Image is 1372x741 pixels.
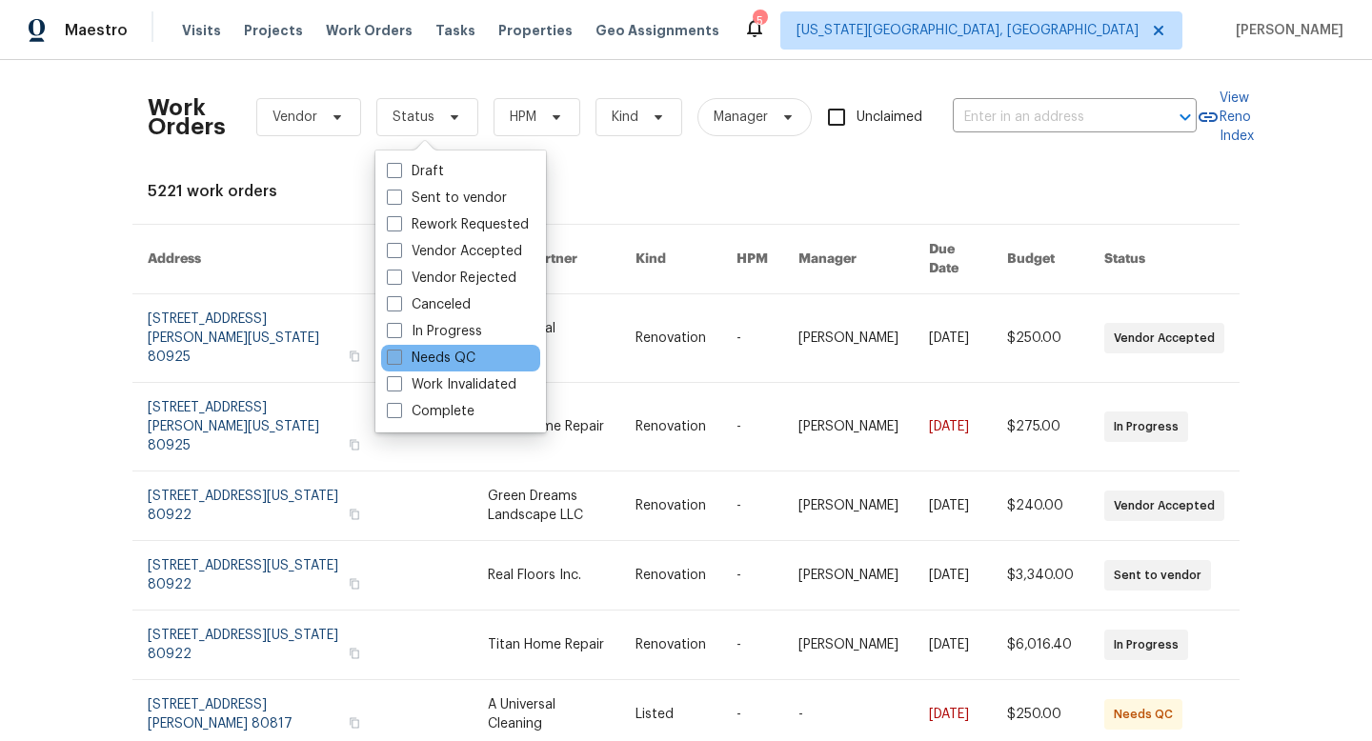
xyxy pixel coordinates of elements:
[326,21,413,40] span: Work Orders
[783,611,914,680] td: [PERSON_NAME]
[1228,21,1343,40] span: [PERSON_NAME]
[1197,89,1254,146] a: View Reno Index
[346,506,363,523] button: Copy Address
[857,108,922,128] span: Unclaimed
[132,225,378,294] th: Address
[346,348,363,365] button: Copy Address
[387,215,529,234] label: Rework Requested
[914,225,992,294] th: Due Date
[148,98,226,136] h2: Work Orders
[620,611,721,680] td: Renovation
[721,541,783,611] td: -
[783,383,914,471] td: [PERSON_NAME]
[387,295,471,314] label: Canceled
[612,108,638,127] span: Kind
[244,21,303,40] span: Projects
[721,383,783,471] td: -
[620,225,721,294] th: Kind
[753,11,766,30] div: 5
[783,294,914,383] td: [PERSON_NAME]
[721,611,783,680] td: -
[714,108,768,127] span: Manager
[473,294,620,383] td: A Universal Cleaning
[387,242,522,261] label: Vendor Accepted
[473,471,620,541] td: Green Dreams Landscape LLC
[346,575,363,592] button: Copy Address
[346,714,363,731] button: Copy Address
[620,471,721,541] td: Renovation
[65,21,128,40] span: Maestro
[346,436,363,453] button: Copy Address
[473,383,620,471] td: Titan Home Repair
[620,541,721,611] td: Renovation
[620,294,721,383] td: Renovation
[435,24,475,37] span: Tasks
[473,225,620,294] th: Trade Partner
[797,21,1139,40] span: [US_STATE][GEOGRAPHIC_DATA], [GEOGRAPHIC_DATA]
[387,269,516,288] label: Vendor Rejected
[387,402,474,421] label: Complete
[346,645,363,662] button: Copy Address
[510,108,536,127] span: HPM
[620,383,721,471] td: Renovation
[387,189,507,208] label: Sent to vendor
[783,541,914,611] td: [PERSON_NAME]
[387,322,482,341] label: In Progress
[393,108,434,127] span: Status
[272,108,317,127] span: Vendor
[1172,104,1199,130] button: Open
[721,294,783,383] td: -
[498,21,573,40] span: Properties
[992,225,1089,294] th: Budget
[473,611,620,680] td: Titan Home Repair
[721,471,783,541] td: -
[783,471,914,541] td: [PERSON_NAME]
[182,21,221,40] span: Visits
[1089,225,1240,294] th: Status
[473,541,620,611] td: Real Floors Inc.
[595,21,719,40] span: Geo Assignments
[783,225,914,294] th: Manager
[387,162,444,181] label: Draft
[953,103,1143,132] input: Enter in an address
[721,225,783,294] th: HPM
[387,375,516,394] label: Work Invalidated
[148,182,1224,201] div: 5221 work orders
[387,349,475,368] label: Needs QC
